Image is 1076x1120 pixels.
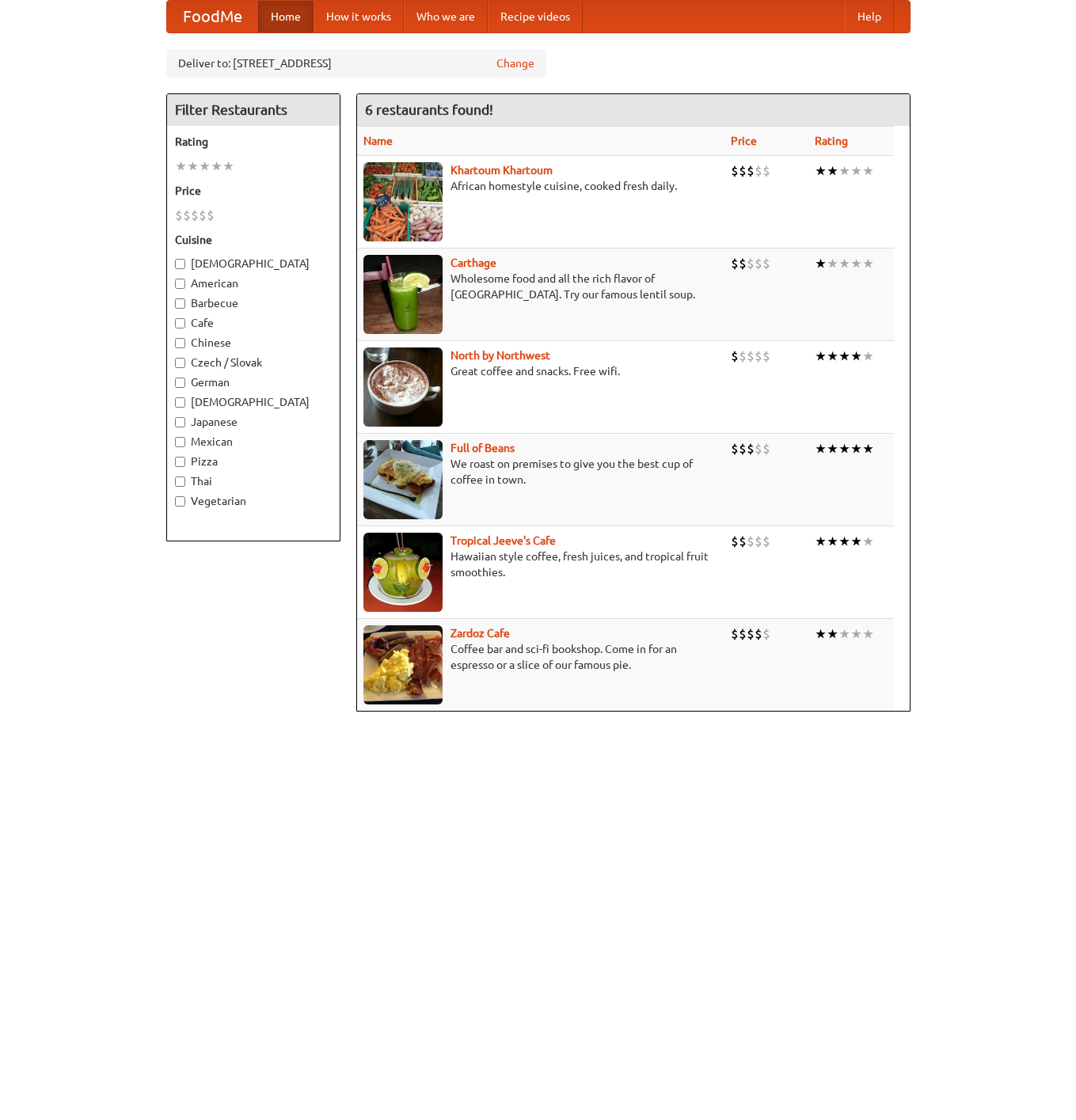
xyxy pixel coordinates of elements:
[731,347,739,365] li: $
[175,493,332,509] label: Vegetarian
[762,162,770,180] li: $
[755,625,762,643] li: $
[731,135,757,147] a: Price
[175,397,185,408] input: [DEMOGRAPHIC_DATA]
[363,162,443,241] img: khartoum.jpg
[175,457,185,467] input: Pizza
[739,625,747,643] li: $
[175,295,332,311] label: Barbecue
[496,55,534,71] a: Change
[211,158,222,175] li: ★
[363,440,443,519] img: beans.jpg
[363,363,718,379] p: Great coffee and snacks. Free wifi.
[175,473,332,489] label: Thai
[363,549,718,580] p: Hawaiian style coffee, fresh juices, and tropical fruit smoothies.
[827,533,838,550] li: ★
[451,442,515,454] a: Full of Beans
[175,207,183,224] li: $
[850,162,862,180] li: ★
[187,158,199,175] li: ★
[451,627,510,640] b: Zardoz Cafe
[762,625,770,643] li: $
[222,158,234,175] li: ★
[175,358,185,368] input: Czech / Slovak
[827,255,838,272] li: ★
[258,1,314,32] a: Home
[747,347,755,365] li: $
[747,440,755,457] li: $
[175,134,332,150] h5: Rating
[363,456,718,488] p: We roast on premises to give you the best cup of coffee in town.
[167,94,340,126] h4: Filter Restaurants
[404,1,488,32] a: Who we are
[175,417,185,427] input: Japanese
[815,255,827,272] li: ★
[850,255,862,272] li: ★
[862,440,874,457] li: ★
[747,255,755,272] li: $
[755,440,762,457] li: $
[739,440,747,457] li: $
[175,259,185,269] input: [DEMOGRAPHIC_DATA]
[175,437,185,447] input: Mexican
[199,207,207,224] li: $
[862,533,874,550] li: ★
[739,255,747,272] li: $
[166,49,546,78] div: Deliver to: [STREET_ADDRESS]
[731,255,739,272] li: $
[175,275,332,291] label: American
[845,1,894,32] a: Help
[167,1,258,32] a: FoodMe
[815,533,827,550] li: ★
[739,347,747,365] li: $
[175,232,332,248] h5: Cuisine
[862,255,874,272] li: ★
[191,207,199,224] li: $
[175,158,187,175] li: ★
[838,533,850,550] li: ★
[365,102,493,117] ng-pluralize: 6 restaurants found!
[850,440,862,457] li: ★
[731,162,739,180] li: $
[838,255,850,272] li: ★
[838,440,850,457] li: ★
[838,625,850,643] li: ★
[815,625,827,643] li: ★
[755,162,762,180] li: $
[850,625,862,643] li: ★
[827,347,838,365] li: ★
[451,349,550,362] a: North by Northwest
[862,625,874,643] li: ★
[175,279,185,289] input: American
[175,183,332,199] h5: Price
[850,533,862,550] li: ★
[175,496,185,507] input: Vegetarian
[747,533,755,550] li: $
[175,298,185,309] input: Barbecue
[175,414,332,430] label: Japanese
[731,625,739,643] li: $
[183,207,191,224] li: $
[451,256,496,269] a: Carthage
[363,347,443,427] img: north.jpg
[755,347,762,365] li: $
[862,347,874,365] li: ★
[363,641,718,673] p: Coffee bar and sci-fi bookshop. Come in for an espresso or a slice of our famous pie.
[363,271,718,302] p: Wholesome food and all the rich flavor of [GEOGRAPHIC_DATA]. Try our famous lentil soup.
[451,164,553,177] a: Khartoum Khartoum
[815,347,827,365] li: ★
[762,533,770,550] li: $
[175,374,332,390] label: German
[755,533,762,550] li: $
[762,255,770,272] li: $
[199,158,211,175] li: ★
[363,625,443,704] img: zardoz.jpg
[838,162,850,180] li: ★
[850,347,862,365] li: ★
[451,534,556,547] a: Tropical Jeeve's Cafe
[175,454,332,469] label: Pizza
[363,178,718,194] p: African homestyle cuisine, cooked fresh daily.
